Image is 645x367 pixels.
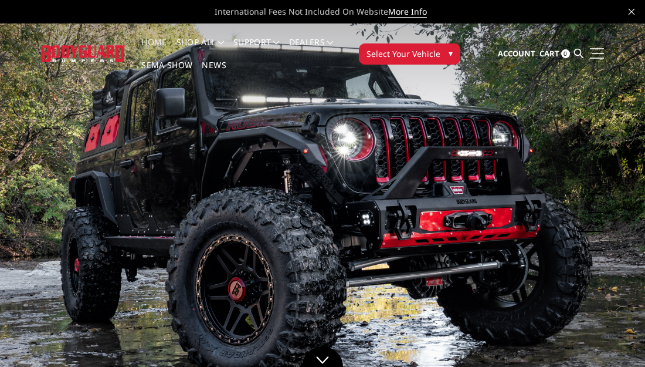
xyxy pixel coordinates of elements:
span: 0 [561,49,570,58]
a: More Info [388,6,427,18]
button: 1 of 5 [591,157,603,176]
span: Cart [539,48,559,59]
button: Select Your Vehicle [359,43,460,65]
a: SEMA Show [141,61,192,84]
a: News [202,61,226,84]
img: BODYGUARD BUMPERS [41,45,125,62]
span: Select Your Vehicle [366,48,440,60]
span: ▾ [449,47,453,59]
a: Cart 0 [539,38,570,70]
a: Support [233,38,280,61]
span: Account [498,48,535,59]
button: 4 of 5 [591,213,603,232]
button: 2 of 5 [591,176,603,194]
a: Dealers [289,38,334,61]
button: 3 of 5 [591,194,603,213]
button: 5 of 5 [591,232,603,251]
a: Click to Down [302,346,343,367]
a: Account [498,38,535,70]
a: shop all [176,38,224,61]
a: Home [141,38,167,61]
